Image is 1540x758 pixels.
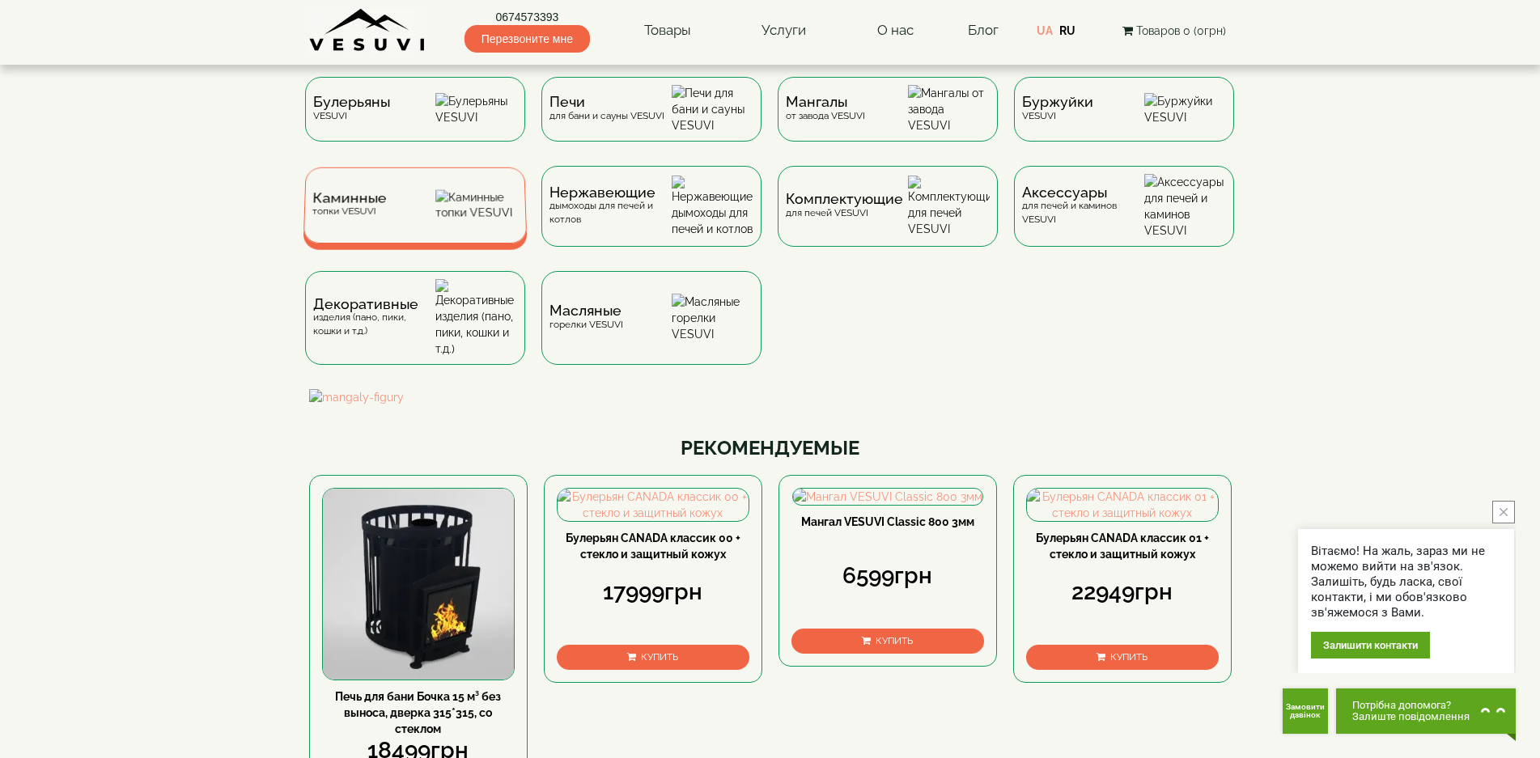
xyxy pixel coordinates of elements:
a: Печидля бани и сауны VESUVI Печи для бани и сауны VESUVI [533,77,770,166]
span: Залиште повідомлення [1352,711,1470,722]
div: для печей VESUVI [786,193,903,219]
button: Товаров 0 (0грн) [1118,22,1231,40]
img: Булерьян CANADA классик 00 + стекло и защитный кожух [558,489,749,521]
span: Перезвоните мне [465,25,590,53]
span: Купить [876,635,913,646]
a: Товары [628,12,707,49]
button: Купить [557,645,749,670]
img: Печи для бани и сауны VESUVI [672,85,753,133]
img: Булерьян CANADA классик 01 + стекло и защитный кожух [1027,489,1218,521]
a: Масляныегорелки VESUVI Масляные горелки VESUVI [533,271,770,389]
button: Купить [791,629,984,654]
a: Печь для бани Бочка 15 м³ без выноса, дверка 315*315, со стеклом [335,690,501,735]
span: Комплектующие [786,193,903,205]
span: Мангалы [786,95,865,108]
a: RU [1059,24,1075,37]
span: Масляные [549,304,623,317]
div: горелки VESUVI [549,304,623,331]
span: Декоративные [313,298,435,311]
img: Декоративные изделия (пано, пики, кошки и т.д.) [435,279,517,357]
a: Мангал VESUVI Classic 800 3мм [801,515,974,528]
div: для печей и каминов VESUVI [1022,186,1144,227]
span: Товаров 0 (0грн) [1136,24,1226,37]
img: Масляные горелки VESUVI [672,294,753,342]
img: Аксессуары для печей и каминов VESUVI [1144,174,1226,239]
img: Каминные топки VESUVI [435,190,518,221]
a: Декоративныеизделия (пано, пики, кошки и т.д.) Декоративные изделия (пано, пики, кошки и т.д.) [297,271,533,389]
button: Купить [1026,645,1219,670]
a: Нержавеющиедымоходы для печей и котлов Нержавеющие дымоходы для печей и котлов [533,166,770,271]
a: Комплектующиедля печей VESUVI Комплектующие для печей VESUVI [770,166,1006,271]
span: Печи [549,95,664,108]
button: Get Call button [1283,688,1328,734]
div: 17999грн [557,576,749,608]
button: close button [1492,501,1515,523]
a: Булерьян CANADA классик 01 + стекло и защитный кожух [1036,531,1209,561]
span: Каминные [312,193,387,205]
a: Блог [968,22,999,38]
a: Услуги [745,12,822,49]
a: Мангалыот завода VESUVI Мангалы от завода VESUVI [770,77,1006,166]
img: Печь для бани Бочка 15 м³ без выноса, дверка 315*315, со стеклом [323,489,514,680]
span: Булерьяны [313,95,390,108]
span: Нержавеющие [549,186,672,199]
img: Мангалы от завода VESUVI [908,85,990,133]
div: Залишити контакти [1311,632,1430,658]
span: Потрібна допомога? [1352,700,1470,711]
span: Буржуйки [1022,95,1093,108]
div: топки VESUVI [312,193,386,218]
span: Аксессуары [1022,186,1144,199]
a: О нас [861,12,930,49]
img: Завод VESUVI [309,8,426,53]
div: от завода VESUVI [786,95,865,122]
span: Замовити дзвінок [1286,703,1325,719]
img: Нержавеющие дымоходы для печей и котлов [672,176,753,237]
span: Купить [1110,651,1148,663]
a: 0674573393 [465,9,590,25]
div: VESUVI [313,95,390,122]
a: Аксессуарыдля печей и каминов VESUVI Аксессуары для печей и каминов VESUVI [1006,166,1242,271]
img: Булерьяны VESUVI [435,93,517,125]
a: UA [1037,24,1053,37]
button: Chat button [1336,688,1516,734]
div: VESUVI [1022,95,1093,122]
img: mangaly-figury [309,389,1232,405]
img: Мангал VESUVI Classic 800 3мм [793,489,982,505]
span: Купить [641,651,678,663]
img: Буржуйки VESUVI [1144,93,1226,125]
a: Булерьян CANADA классик 00 + стекло и защитный кожух [566,531,740,561]
div: Вітаємо! На жаль, зараз ми не можемо вийти на зв'язок. Залишіть, будь ласка, свої контакти, і ми ... [1311,544,1501,620]
div: дымоходы для печей и котлов [549,186,672,227]
a: БулерьяныVESUVI Булерьяны VESUVI [297,77,533,166]
a: БуржуйкиVESUVI Буржуйки VESUVI [1006,77,1242,166]
img: Комплектующие для печей VESUVI [908,176,990,237]
div: изделия (пано, пики, кошки и т.д.) [313,298,435,338]
div: 22949грн [1026,576,1219,608]
div: для бани и сауны VESUVI [549,95,664,122]
div: 6599грн [791,560,984,592]
a: Каминныетопки VESUVI Каминные топки VESUVI [297,166,533,271]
